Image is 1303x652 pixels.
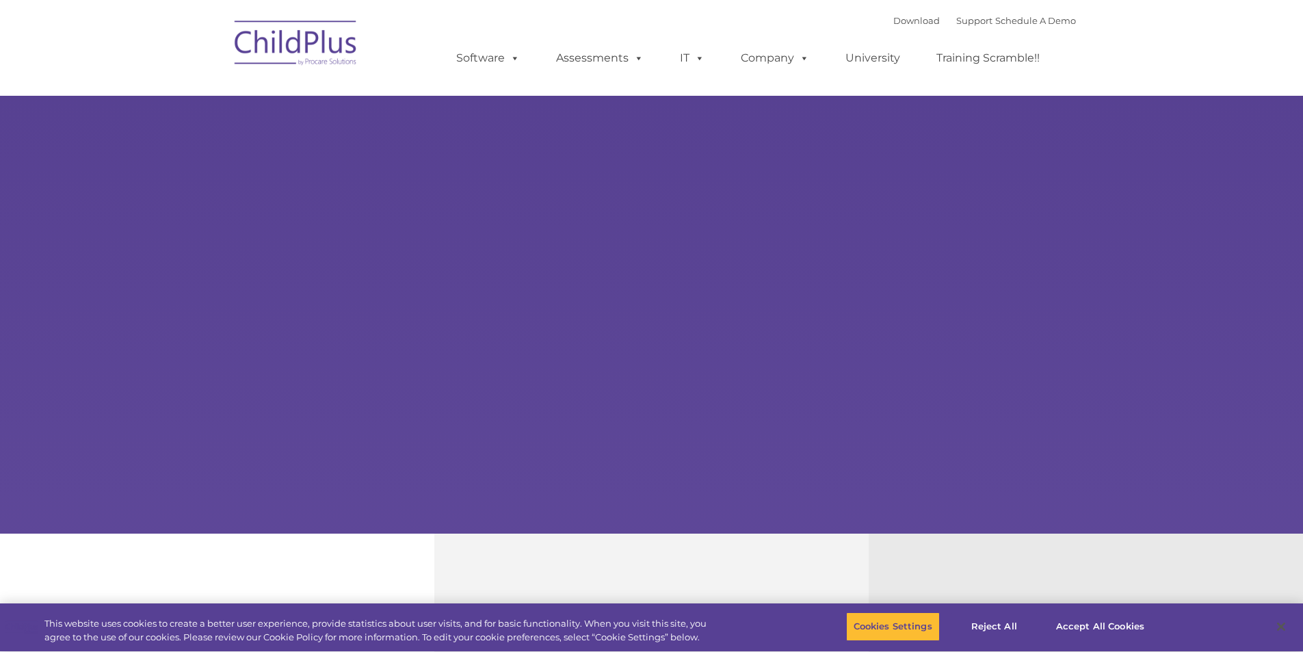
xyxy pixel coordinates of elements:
a: IT [666,44,718,72]
a: University [832,44,914,72]
button: Close [1266,612,1296,642]
div: This website uses cookies to create a better user experience, provide statistics about user visit... [44,617,717,644]
button: Reject All [951,612,1037,641]
a: Schedule A Demo [995,15,1076,26]
img: ChildPlus by Procare Solutions [228,11,365,79]
a: Training Scramble!! [923,44,1053,72]
a: Software [443,44,534,72]
button: Cookies Settings [846,612,940,641]
a: Assessments [542,44,657,72]
a: Support [956,15,992,26]
button: Accept All Cookies [1049,612,1152,641]
a: Download [893,15,940,26]
a: Company [727,44,823,72]
font: | [893,15,1076,26]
